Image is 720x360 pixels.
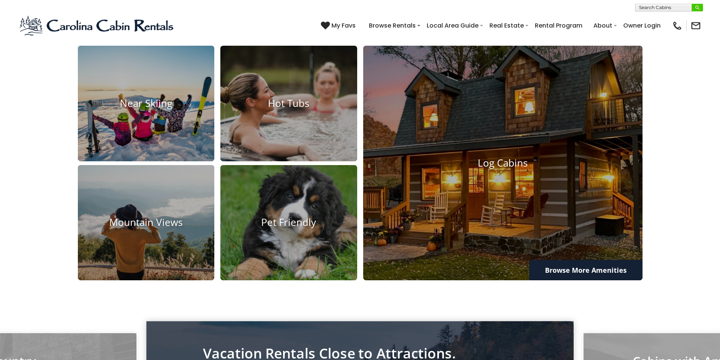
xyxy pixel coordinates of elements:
img: phone-regular-black.png [672,20,683,31]
a: My Favs [321,21,358,31]
h4: Hot Tubs [220,97,357,109]
a: About [590,19,616,32]
h4: Mountain Views [78,217,215,229]
a: Real Estate [486,19,528,32]
h4: Near Skiing [78,97,215,109]
a: Browse Rentals [365,19,420,32]
span: My Favs [331,21,356,30]
a: Hot Tubs [220,46,357,161]
h4: Pet Friendly [220,217,357,229]
a: Browse More Amenities [529,260,643,280]
a: Owner Login [619,19,664,32]
a: Rental Program [531,19,586,32]
a: Local Area Guide [423,19,482,32]
a: Near Skiing [78,46,215,161]
h4: Log Cabins [363,157,643,169]
img: Blue-2.png [19,14,176,37]
img: mail-regular-black.png [691,20,701,31]
p: Vacation Rentals Close to Attractions. [203,348,517,360]
a: Mountain Views [78,165,215,281]
a: Pet Friendly [220,165,357,281]
a: Log Cabins [363,46,643,281]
